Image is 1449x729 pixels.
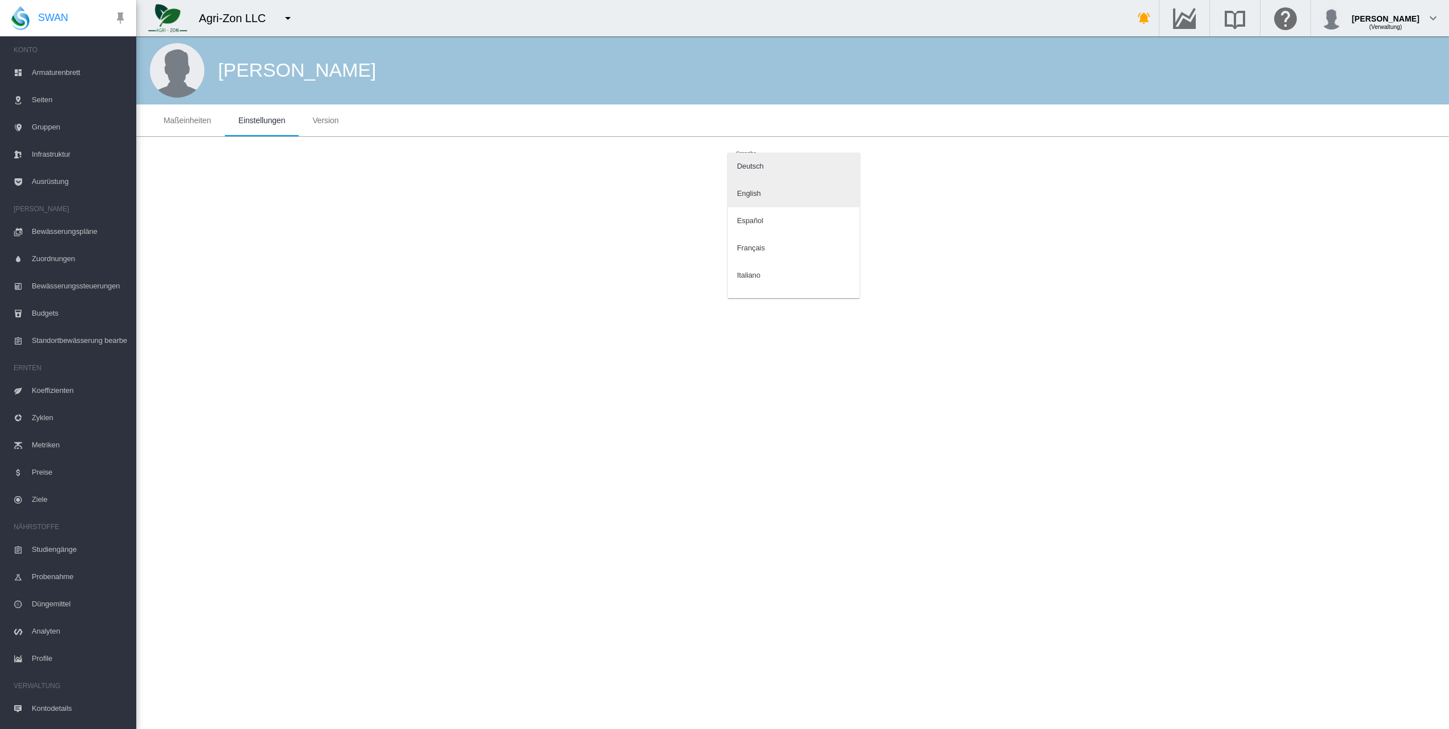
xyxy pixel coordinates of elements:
[737,188,761,199] div: English
[737,270,760,280] div: Italiano
[737,243,765,253] div: Français
[737,216,763,226] div: Español
[737,161,764,171] div: Deutsch
[737,298,774,308] div: Nederlands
